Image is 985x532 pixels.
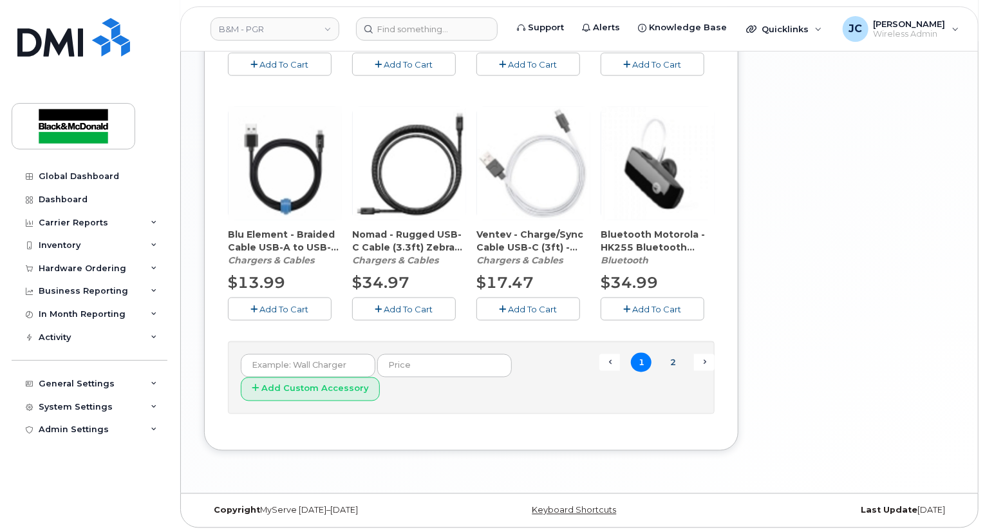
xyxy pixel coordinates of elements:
[601,298,704,320] button: Add To Cart
[352,53,456,75] button: Add To Cart
[849,21,862,37] span: JC
[228,273,285,292] span: $13.99
[241,354,375,377] input: Example: Wall Charger
[384,59,433,70] span: Add To Cart
[629,15,736,41] a: Knowledge Base
[601,107,715,220] img: accessory36212.JPG
[228,254,314,266] em: Chargers & Cables
[704,506,955,516] div: [DATE]
[662,353,683,373] a: 2
[476,298,580,320] button: Add To Cart
[737,16,831,42] div: Quicklinks
[633,304,682,314] span: Add To Cart
[211,17,339,41] a: B&M - PGR
[352,254,438,266] em: Chargers & Cables
[508,15,573,41] a: Support
[241,377,380,401] button: Add Custom Accessory
[228,228,342,267] div: Blu Element - Braided Cable USB-A to USB-C (4ft) – Black (CAMIPZ000176)
[204,506,455,516] div: MyServe [DATE]–[DATE]
[633,59,682,70] span: Add To Cart
[476,254,563,266] em: Chargers & Cables
[694,354,715,371] a: Next →
[601,53,704,75] button: Add To Cart
[352,228,466,267] div: Nomad - Rugged USB-C Cable (3.3ft) Zebra (CAMIBE000170)
[476,273,534,292] span: $17.47
[631,353,652,373] span: 1
[260,59,309,70] span: Add To Cart
[593,21,620,34] span: Alerts
[649,21,727,34] span: Knowledge Base
[377,354,512,377] input: Price
[762,24,809,34] span: Quicklinks
[874,29,946,39] span: Wireless Admin
[509,59,558,70] span: Add To Cart
[476,53,580,75] button: Add To Cart
[509,304,558,314] span: Add To Cart
[356,17,498,41] input: Find something...
[214,506,260,515] strong: Copyright
[477,107,590,220] img: accessory36552.JPG
[601,273,658,292] span: $34.99
[874,19,946,29] span: [PERSON_NAME]
[599,354,620,371] span: ← Previous
[573,15,629,41] a: Alerts
[229,107,342,220] img: accessory36348.JPG
[228,53,332,75] button: Add To Cart
[353,107,466,220] img: accessory36548.JPG
[476,228,590,267] div: Ventev - Charge/Sync Cable USB-C (3ft) - White (CAMIBE000144)
[528,21,564,34] span: Support
[352,273,409,292] span: $34.97
[476,228,590,254] span: Ventev - Charge/Sync Cable USB-C (3ft) - White (CAMIBE000144)
[260,304,309,314] span: Add To Cart
[601,228,715,267] div: Bluetooth Motorola - HK255 Bluetooth Headset (CABTBE000046)
[861,506,917,515] strong: Last Update
[601,254,648,266] em: Bluetooth
[834,16,968,42] div: Jackie Cox
[352,298,456,320] button: Add To Cart
[601,228,715,254] span: Bluetooth Motorola - HK255 Bluetooth Headset (CABTBE000046)
[228,298,332,320] button: Add To Cart
[228,228,342,254] span: Blu Element - Braided Cable USB-A to USB-C (4ft) – Black (CAMIPZ000176)
[384,304,433,314] span: Add To Cart
[532,506,616,515] a: Keyboard Shortcuts
[352,228,466,254] span: Nomad - Rugged USB-C Cable (3.3ft) Zebra (CAMIBE000170)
